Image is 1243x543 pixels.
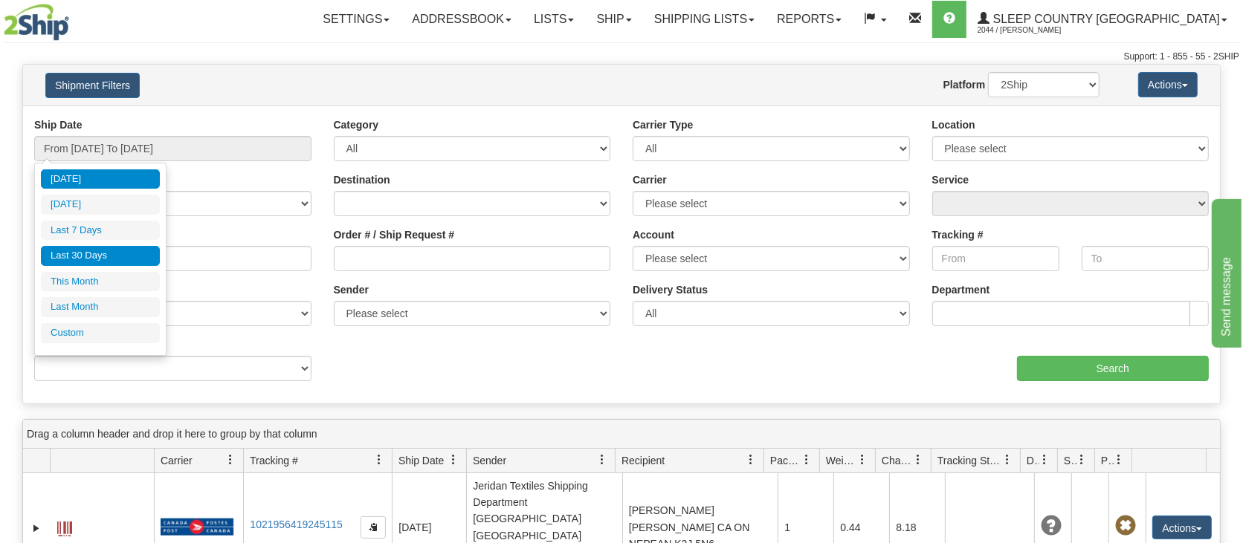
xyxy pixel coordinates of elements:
[41,246,160,266] li: Last 30 Days
[311,1,401,38] a: Settings
[766,1,853,38] a: Reports
[1082,246,1209,271] input: To
[943,77,986,92] label: Platform
[932,246,1059,271] input: From
[4,4,69,41] img: logo2044.jpg
[41,323,160,343] li: Custom
[1064,453,1076,468] span: Shipment Issues
[1027,453,1039,468] span: Delivery Status
[590,447,615,472] a: Sender filter column settings
[826,453,857,468] span: Weight
[34,117,83,132] label: Ship Date
[441,447,466,472] a: Ship Date filter column settings
[1041,516,1062,536] span: Unknown
[932,117,975,132] label: Location
[473,453,506,468] span: Sender
[161,518,233,536] img: 20 - Canada Post
[401,1,523,38] a: Addressbook
[850,447,875,472] a: Weight filter column settings
[995,447,1020,472] a: Tracking Status filter column settings
[41,169,160,189] li: [DATE]
[643,1,766,38] a: Shipping lists
[1209,195,1242,347] iframe: chat widget
[361,516,386,539] button: Copy to clipboard
[1101,453,1114,468] span: Pickup Status
[367,447,392,472] a: Tracking # filter column settings
[1069,447,1094,472] a: Shipment Issues filter column settings
[334,172,390,187] label: Destination
[738,447,763,472] a: Recipient filter column settings
[1152,516,1212,539] button: Actions
[633,172,667,187] label: Carrier
[11,9,138,27] div: Send message
[1106,447,1131,472] a: Pickup Status filter column settings
[57,515,72,539] a: Label
[250,453,298,468] span: Tracking #
[23,420,1220,449] div: grid grouping header
[905,447,931,472] a: Charge filter column settings
[1115,516,1136,536] span: Pickup Not Assigned
[45,73,140,98] button: Shipment Filters
[1032,447,1057,472] a: Delivery Status filter column settings
[1017,356,1209,381] input: Search
[882,453,913,468] span: Charge
[932,172,969,187] label: Service
[585,1,642,38] a: Ship
[1138,72,1198,97] button: Actions
[41,272,160,292] li: This Month
[334,227,455,242] label: Order # / Ship Request #
[218,447,243,472] a: Carrier filter column settings
[334,282,369,297] label: Sender
[966,1,1239,38] a: Sleep Country [GEOGRAPHIC_DATA] 2044 / [PERSON_NAME]
[41,297,160,317] li: Last Month
[250,518,343,530] a: 1021956419245115
[989,13,1220,25] span: Sleep Country [GEOGRAPHIC_DATA]
[41,221,160,241] li: Last 7 Days
[398,453,444,468] span: Ship Date
[621,453,665,468] span: Recipient
[932,227,984,242] label: Tracking #
[937,453,1002,468] span: Tracking Status
[523,1,585,38] a: Lists
[633,117,693,132] label: Carrier Type
[633,282,708,297] label: Delivery Status
[932,282,990,297] label: Department
[161,453,193,468] span: Carrier
[334,117,379,132] label: Category
[633,227,674,242] label: Account
[41,195,160,215] li: [DATE]
[29,521,44,536] a: Expand
[978,23,1089,38] span: 2044 / [PERSON_NAME]
[4,51,1239,63] div: Support: 1 - 855 - 55 - 2SHIP
[770,453,801,468] span: Packages
[794,447,819,472] a: Packages filter column settings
